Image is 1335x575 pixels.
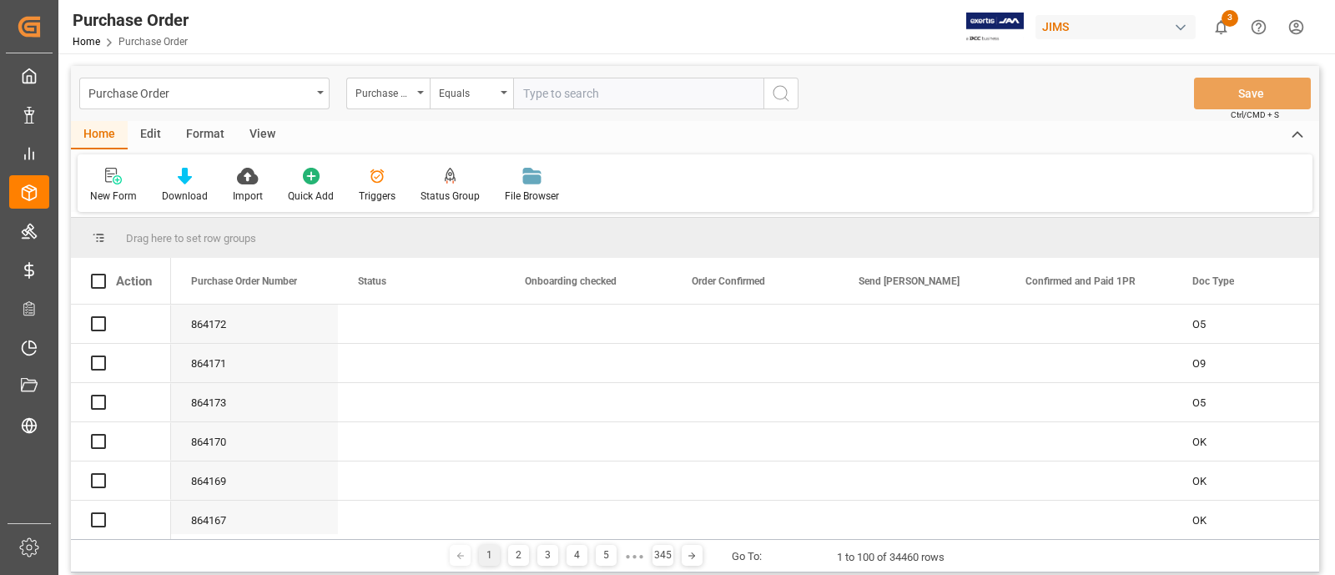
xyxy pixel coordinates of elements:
[288,189,334,204] div: Quick Add
[439,82,496,101] div: Equals
[859,275,960,287] span: Send [PERSON_NAME]
[71,121,128,149] div: Home
[171,344,338,382] div: 864171
[73,8,189,33] div: Purchase Order
[1035,11,1202,43] button: JIMS
[171,305,338,343] div: 864172
[126,232,256,245] span: Drag here to set row groups
[79,78,330,109] button: open menu
[1222,10,1238,27] span: 3
[732,548,762,565] div: Go To:
[537,545,558,566] div: 3
[625,550,643,562] div: ● ● ●
[1240,8,1277,46] button: Help Center
[479,545,500,566] div: 1
[567,545,587,566] div: 4
[171,462,338,500] div: 864169
[763,78,798,109] button: search button
[525,275,617,287] span: Onboarding checked
[71,383,171,422] div: Press SPACE to select this row.
[174,121,237,149] div: Format
[358,275,386,287] span: Status
[1231,108,1279,121] span: Ctrl/CMD + S
[233,189,263,204] div: Import
[116,274,152,289] div: Action
[71,344,171,383] div: Press SPACE to select this row.
[128,121,174,149] div: Edit
[71,462,171,501] div: Press SPACE to select this row.
[1192,275,1234,287] span: Doc Type
[90,189,137,204] div: New Form
[430,78,513,109] button: open menu
[505,189,559,204] div: File Browser
[88,82,311,103] div: Purchase Order
[171,422,338,461] div: 864170
[171,383,338,421] div: 864173
[1025,275,1136,287] span: Confirmed and Paid 1PR
[513,78,763,109] input: Type to search
[966,13,1024,42] img: Exertis%20JAM%20-%20Email%20Logo.jpg_1722504956.jpg
[359,189,395,204] div: Triggers
[171,501,338,539] div: 864167
[1035,15,1196,39] div: JIMS
[237,121,288,149] div: View
[1194,78,1311,109] button: Save
[73,36,100,48] a: Home
[596,545,617,566] div: 5
[508,545,529,566] div: 2
[162,189,208,204] div: Download
[421,189,480,204] div: Status Group
[71,422,171,462] div: Press SPACE to select this row.
[837,549,945,566] div: 1 to 100 of 34460 rows
[1202,8,1240,46] button: show 3 new notifications
[355,82,412,101] div: Purchase Order Number
[652,545,673,566] div: 345
[346,78,430,109] button: open menu
[71,305,171,344] div: Press SPACE to select this row.
[71,501,171,540] div: Press SPACE to select this row.
[191,275,297,287] span: Purchase Order Number
[692,275,765,287] span: Order Confirmed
